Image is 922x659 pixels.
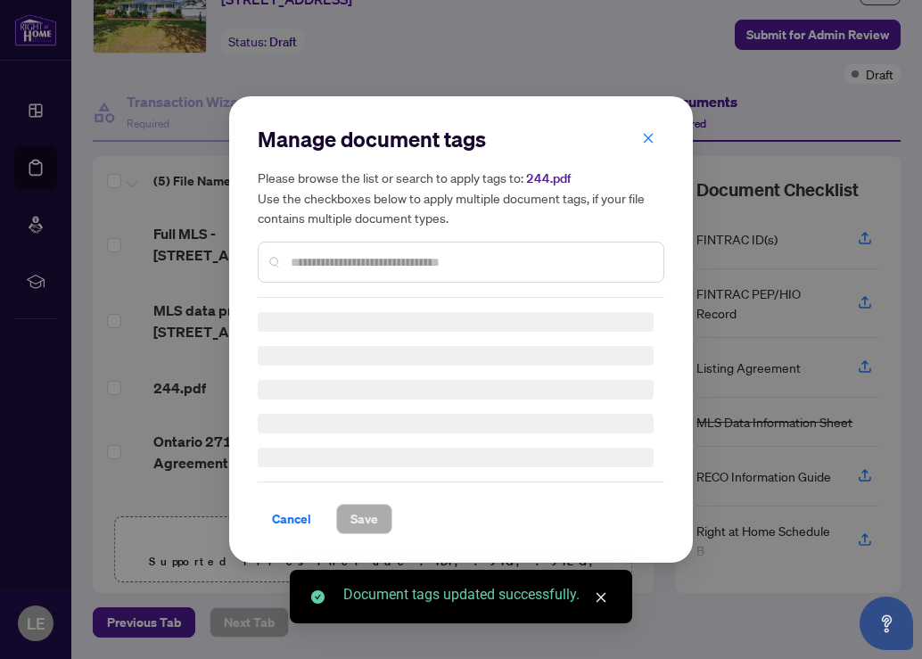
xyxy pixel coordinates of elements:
span: 244.pdf [526,170,571,186]
span: Cancel [272,505,311,533]
button: Open asap [860,597,913,650]
div: Document tags updated successfully. [343,584,611,605]
a: Close [591,588,611,607]
span: close [595,591,607,604]
button: Cancel [258,504,325,534]
h2: Manage document tags [258,125,664,153]
span: close [642,132,654,144]
button: Save [336,504,392,534]
h5: Please browse the list or search to apply tags to: Use the checkboxes below to apply multiple doc... [258,168,664,227]
span: check-circle [311,590,325,604]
